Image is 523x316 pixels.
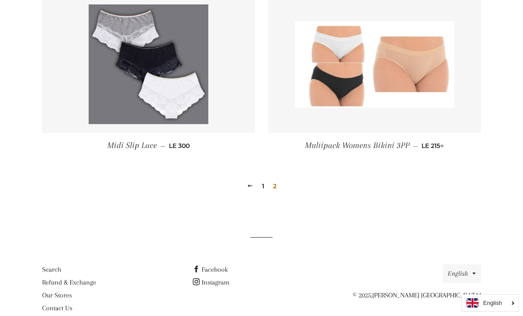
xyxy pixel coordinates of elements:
span: Midi Slip Lace [107,140,157,150]
p: © 2025, [343,290,481,301]
span: Multipack Womens Bikini 3PP [305,140,410,150]
span: — [413,142,418,150]
a: [PERSON_NAME] [GEOGRAPHIC_DATA] [372,291,481,299]
a: Midi Slip Lace — LE 300 [42,133,255,158]
a: Refund & Exchange [42,278,96,286]
a: Multipack Womens Bikini 3PP — LE 215 [268,133,481,158]
a: English [466,298,514,308]
a: Our Stores [42,291,72,299]
i: English [483,300,502,306]
a: Contact Us [42,304,72,312]
span: LE 300 [169,142,190,150]
button: English [443,264,481,283]
a: 1 [258,179,268,193]
a: Instagram [193,278,230,286]
a: Facebook [193,265,228,273]
a: Search [42,265,61,273]
span: — [160,142,165,150]
span: 2 [269,179,280,193]
span: LE 215 [422,142,444,150]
